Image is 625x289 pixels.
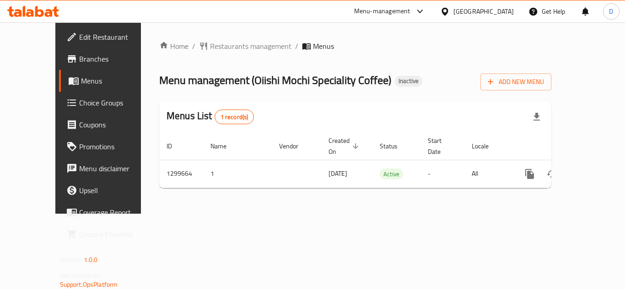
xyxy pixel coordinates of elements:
[60,269,102,281] span: Get support on:
[59,179,160,201] a: Upsell
[60,254,82,266] span: Version:
[313,41,334,52] span: Menus
[210,141,238,152] span: Name
[609,6,613,16] span: D
[354,6,410,17] div: Menu-management
[79,32,152,42] span: Edit Restaurant
[512,132,614,160] th: Actions
[329,168,347,179] span: [DATE]
[526,106,548,128] div: Export file
[59,92,160,114] a: Choice Groups
[279,141,310,152] span: Vendor
[428,135,453,157] span: Start Date
[519,163,541,185] button: more
[159,132,614,188] table: enhanced table
[199,41,291,52] a: Restaurants management
[79,185,152,196] span: Upsell
[79,119,152,130] span: Coupons
[167,109,254,124] h2: Menus List
[84,254,98,266] span: 1.0.0
[59,48,160,70] a: Branches
[59,114,160,136] a: Coupons
[210,41,291,52] span: Restaurants management
[59,70,160,92] a: Menus
[329,135,361,157] span: Created On
[59,201,160,223] a: Coverage Report
[488,76,544,88] span: Add New Menu
[59,26,160,48] a: Edit Restaurant
[59,136,160,158] a: Promotions
[295,41,298,52] li: /
[79,97,152,108] span: Choice Groups
[159,160,203,188] td: 1299664
[79,163,152,174] span: Menu disclaimer
[215,110,254,124] div: Total records count
[472,141,501,152] span: Locale
[541,163,563,185] button: Change Status
[59,223,160,245] a: Grocery Checklist
[464,160,512,188] td: All
[215,113,254,121] span: 1 record(s)
[480,74,551,90] button: Add New Menu
[81,75,152,86] span: Menus
[159,41,551,52] nav: breadcrumb
[192,41,195,52] li: /
[159,41,189,52] a: Home
[79,53,152,64] span: Branches
[79,229,152,240] span: Grocery Checklist
[79,141,152,152] span: Promotions
[59,158,160,179] a: Menu disclaimer
[420,160,464,188] td: -
[203,160,272,188] td: 1
[159,70,391,90] span: Menu management ( Oiishi Mochi Speciality Coffee )
[167,141,184,152] span: ID
[380,169,403,179] span: Active
[380,141,409,152] span: Status
[395,76,422,87] div: Inactive
[395,77,422,85] span: Inactive
[453,6,514,16] div: [GEOGRAPHIC_DATA]
[79,207,152,218] span: Coverage Report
